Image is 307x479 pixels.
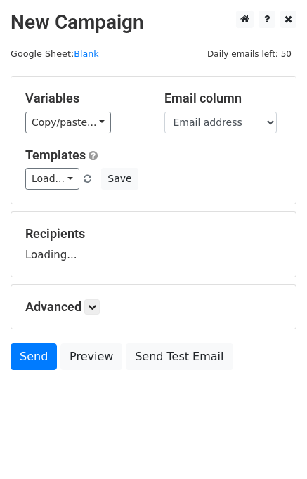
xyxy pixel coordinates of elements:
[202,48,296,59] a: Daily emails left: 50
[25,226,282,242] h5: Recipients
[11,11,296,34] h2: New Campaign
[74,48,99,59] a: Blank
[11,48,99,59] small: Google Sheet:
[25,226,282,263] div: Loading...
[11,343,57,370] a: Send
[25,147,86,162] a: Templates
[164,91,282,106] h5: Email column
[101,168,138,190] button: Save
[25,112,111,133] a: Copy/paste...
[25,91,143,106] h5: Variables
[202,46,296,62] span: Daily emails left: 50
[126,343,233,370] a: Send Test Email
[60,343,122,370] a: Preview
[25,299,282,315] h5: Advanced
[25,168,79,190] a: Load...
